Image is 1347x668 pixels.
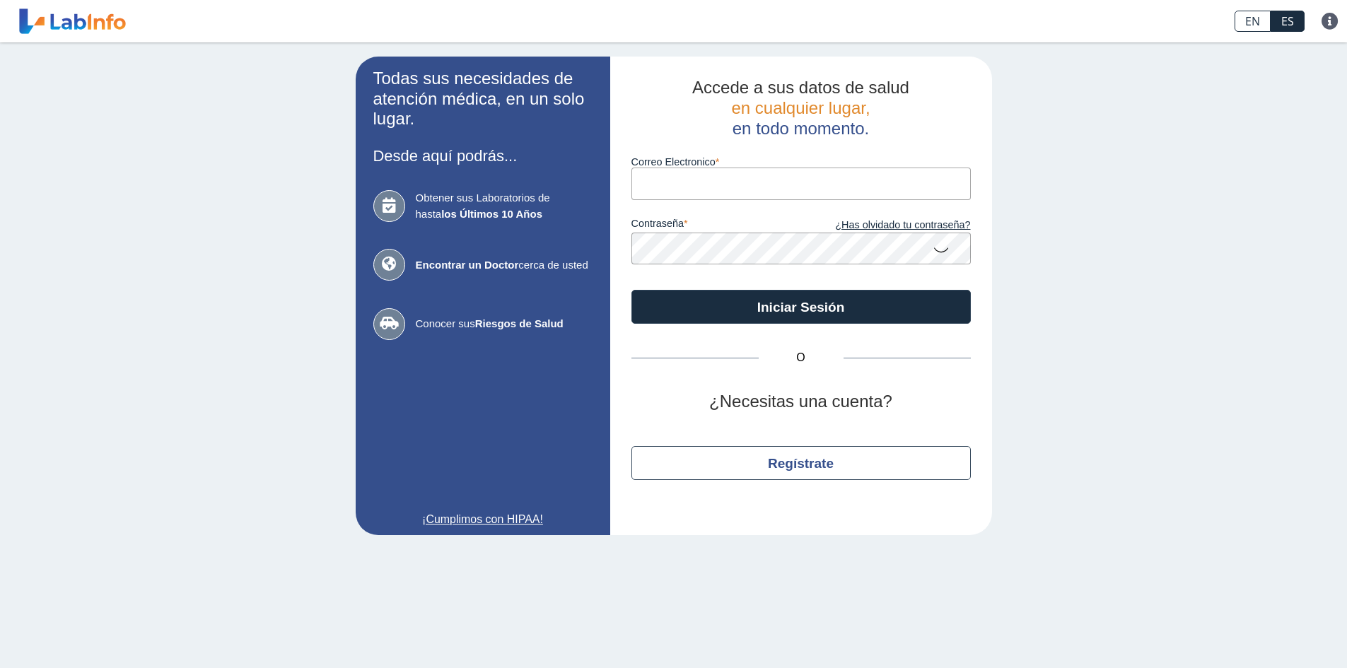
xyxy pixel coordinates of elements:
[1235,11,1271,32] a: EN
[631,290,971,324] button: Iniciar Sesión
[733,119,869,138] span: en todo momento.
[631,218,801,233] label: contraseña
[416,259,519,271] b: Encontrar un Doctor
[759,349,844,366] span: O
[631,446,971,480] button: Regístrate
[801,218,971,233] a: ¿Has olvidado tu contraseña?
[416,190,593,222] span: Obtener sus Laboratorios de hasta
[373,147,593,165] h3: Desde aquí podrás...
[416,316,593,332] span: Conocer sus
[1271,11,1305,32] a: ES
[416,257,593,274] span: cerca de usted
[692,78,909,97] span: Accede a sus datos de salud
[631,156,971,168] label: Correo Electronico
[631,392,971,412] h2: ¿Necesitas una cuenta?
[373,511,593,528] a: ¡Cumplimos con HIPAA!
[731,98,870,117] span: en cualquier lugar,
[441,208,542,220] b: los Últimos 10 Años
[373,69,593,129] h2: Todas sus necesidades de atención médica, en un solo lugar.
[475,317,564,329] b: Riesgos de Salud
